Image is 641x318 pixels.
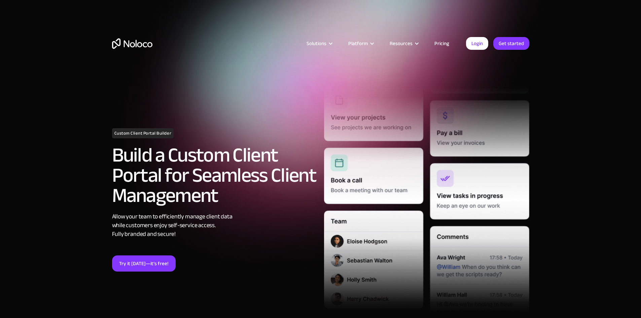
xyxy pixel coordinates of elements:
h2: Build a Custom Client Portal for Seamless Client Management [112,145,317,206]
div: Resources [390,39,413,48]
a: Get started [493,37,529,50]
a: Pricing [426,39,458,48]
div: Resources [381,39,426,48]
div: Platform [340,39,381,48]
h1: Custom Client Portal Builder [112,128,174,138]
div: Platform [348,39,368,48]
a: home [112,38,152,49]
a: Login [466,37,488,50]
div: Solutions [298,39,340,48]
div: Solutions [307,39,326,48]
a: Try it [DATE]—it’s free! [112,255,176,272]
div: Allow your team to efficiently manage client data while customers enjoy self-service access. Full... [112,212,317,239]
